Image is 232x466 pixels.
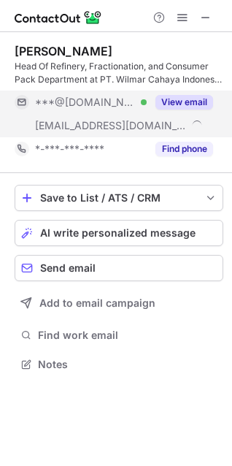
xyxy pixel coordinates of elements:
[39,297,155,309] span: Add to email campaign
[15,44,112,58] div: [PERSON_NAME]
[15,220,223,246] button: AI write personalized message
[15,60,223,86] div: Head Of Refinery, Fractionation, and Consumer Pack Department at PT. Wilmar Cahaya Indonesia Tbk....
[15,185,223,211] button: save-profile-one-click
[40,227,196,239] span: AI write personalized message
[35,119,187,132] span: [EMAIL_ADDRESS][DOMAIN_NAME]
[155,95,213,110] button: Reveal Button
[15,9,102,26] img: ContactOut v5.3.10
[38,358,217,371] span: Notes
[15,325,223,345] button: Find work email
[15,354,223,375] button: Notes
[35,96,136,109] span: ***@[DOMAIN_NAME]
[155,142,213,156] button: Reveal Button
[38,329,217,342] span: Find work email
[40,192,198,204] div: Save to List / ATS / CRM
[15,255,223,281] button: Send email
[15,290,223,316] button: Add to email campaign
[40,262,96,274] span: Send email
